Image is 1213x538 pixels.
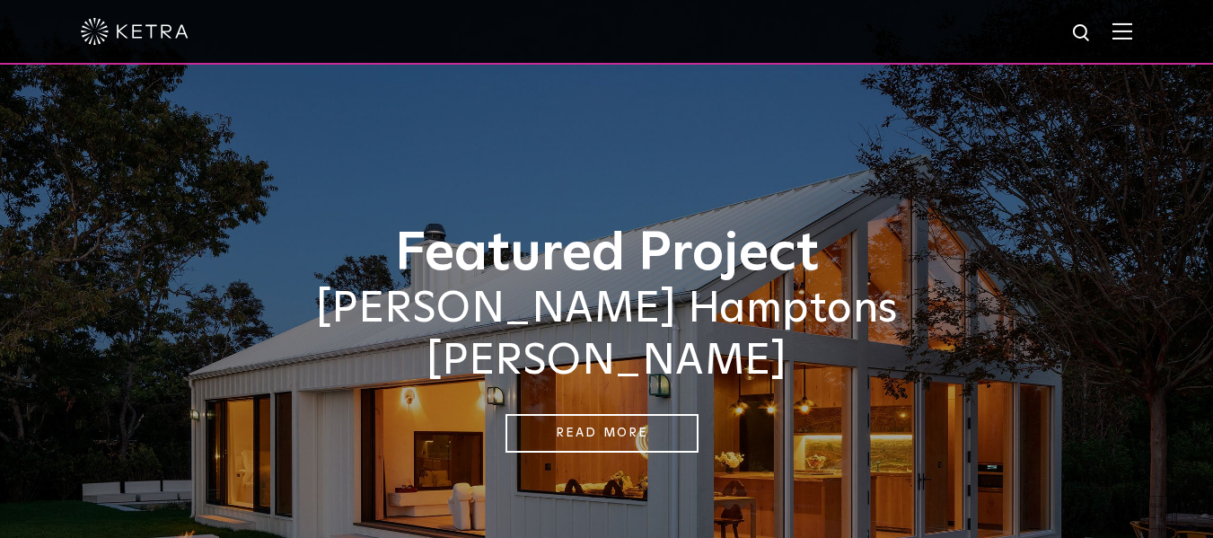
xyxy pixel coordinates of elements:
img: Hamburger%20Nav.svg [1112,22,1132,40]
img: ketra-logo-2019-white [81,18,189,45]
h2: [PERSON_NAME] Hamptons [PERSON_NAME] [158,284,1056,387]
h1: Featured Project [158,225,1056,284]
img: search icon [1071,22,1094,45]
a: Read More [505,414,699,453]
